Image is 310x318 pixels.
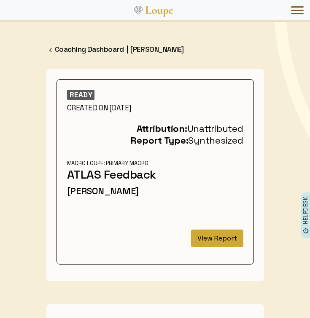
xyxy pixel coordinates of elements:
img: Loupe Logo [134,6,143,14]
span: Synthesized [188,134,243,146]
div: Macro Loupe: Primary Macro [67,160,243,167]
span: | [127,45,128,54]
a: Coaching Dashboard [55,45,124,54]
span: Report Type: [131,134,188,146]
span: Unattributed [187,123,243,134]
h2: ATLAS Feedback [67,167,243,182]
h3: [PERSON_NAME] [67,185,243,197]
button: View Report [191,230,243,247]
button: Toggle navigation [289,2,306,19]
img: brightness_alert_FILL0_wght500_GRAD0_ops.svg [303,228,309,234]
span: Attribution: [137,123,187,134]
span: CREATED ON [DATE] [67,103,131,112]
a: [PERSON_NAME] [130,45,183,54]
div: READY [67,90,94,100]
img: FFFF [46,46,55,54]
a: Loupe [143,3,176,18]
